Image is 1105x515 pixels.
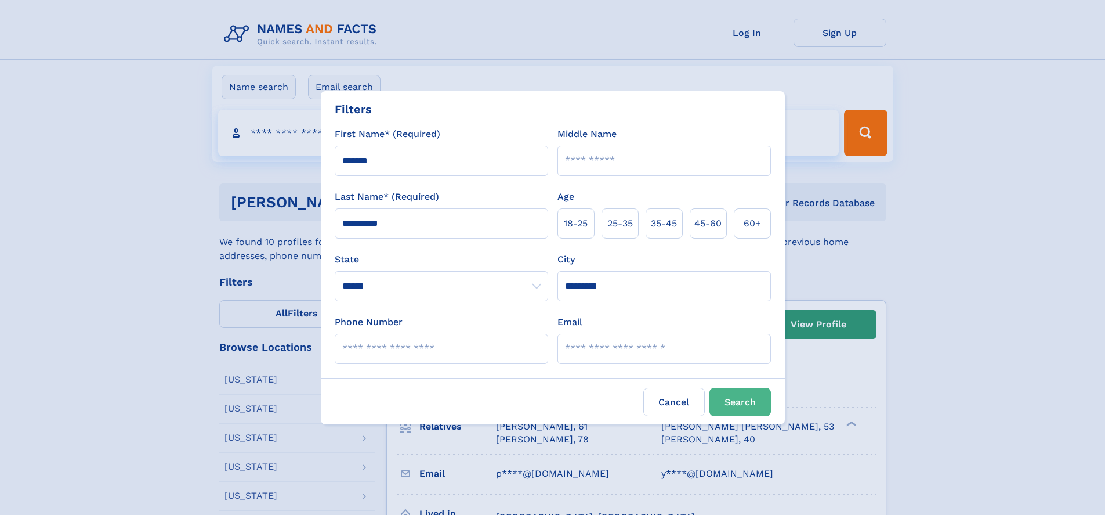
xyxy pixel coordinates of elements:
[709,388,771,416] button: Search
[335,190,439,204] label: Last Name* (Required)
[557,190,574,204] label: Age
[335,100,372,118] div: Filters
[335,253,548,266] label: State
[335,127,440,141] label: First Name* (Required)
[651,217,677,231] span: 35‑45
[557,315,582,329] label: Email
[744,217,761,231] span: 60+
[557,253,575,266] label: City
[564,217,588,231] span: 18‑25
[643,388,705,416] label: Cancel
[335,315,403,329] label: Phone Number
[694,217,722,231] span: 45‑60
[557,127,617,141] label: Middle Name
[607,217,633,231] span: 25‑35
